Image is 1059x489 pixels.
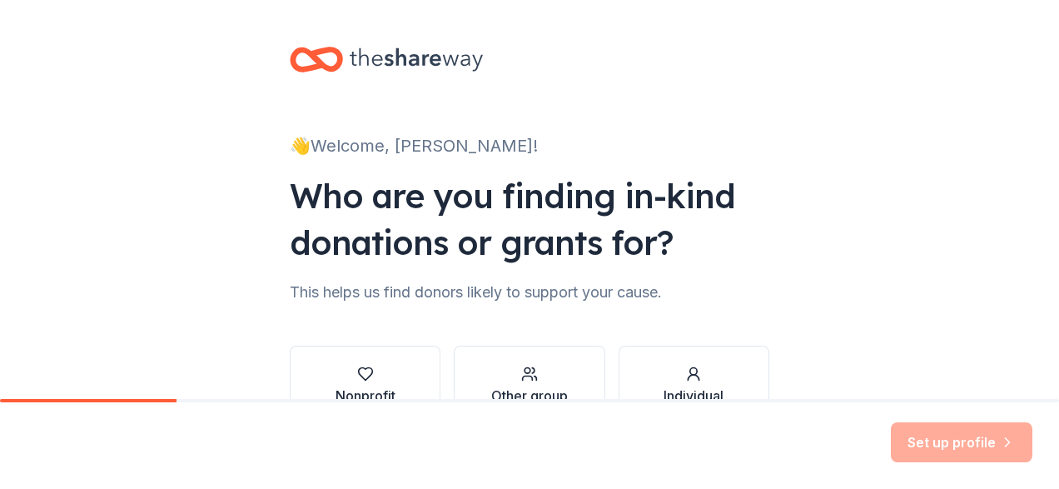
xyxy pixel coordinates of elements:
[290,132,769,159] div: 👋 Welcome, [PERSON_NAME]!
[454,346,604,426] button: Other group
[664,386,723,406] div: Individual
[491,386,568,406] div: Other group
[336,386,395,406] div: Nonprofit
[290,346,440,426] button: Nonprofit
[290,172,769,266] div: Who are you finding in-kind donations or grants for?
[619,346,769,426] button: Individual
[290,279,769,306] div: This helps us find donors likely to support your cause.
